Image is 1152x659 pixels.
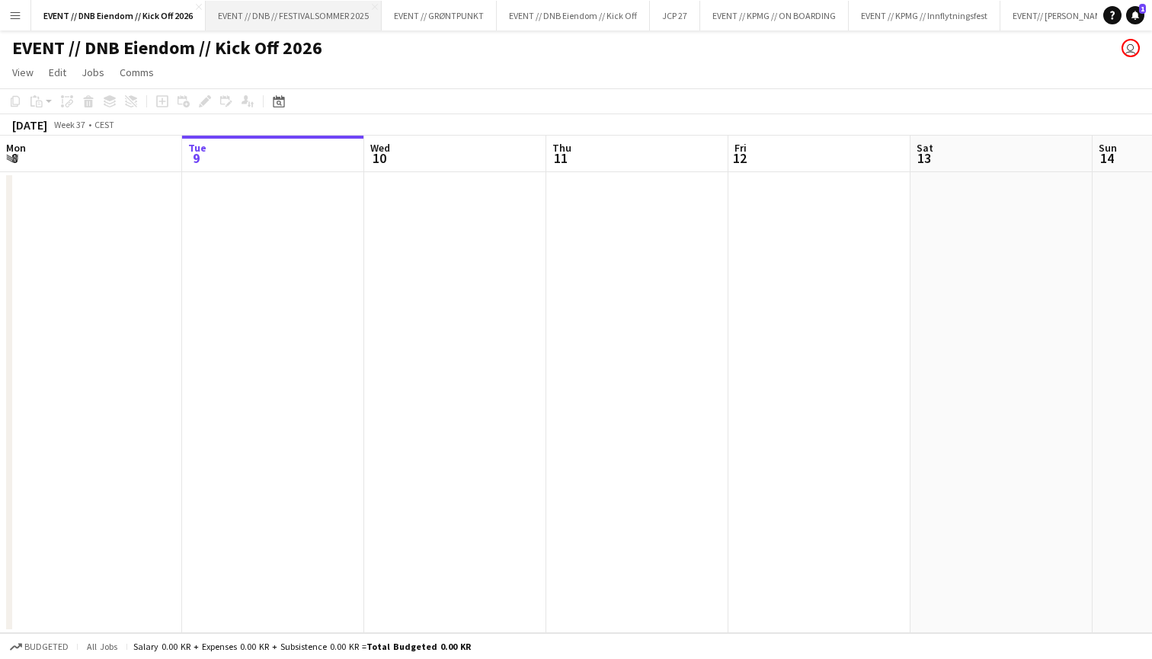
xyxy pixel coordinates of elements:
[12,66,34,79] span: View
[6,62,40,82] a: View
[12,117,47,133] div: [DATE]
[917,141,933,155] span: Sat
[368,149,390,167] span: 10
[366,641,471,652] span: Total Budgeted 0.00 KR
[550,149,571,167] span: 11
[914,149,933,167] span: 13
[188,141,206,155] span: Tue
[49,66,66,79] span: Edit
[497,1,650,30] button: EVENT // DNB Eiendom // Kick Off
[31,1,206,30] button: EVENT // DNB Eiendom // Kick Off 2026
[1122,39,1140,57] app-user-avatar: Daniel Andersen
[133,641,471,652] div: Salary 0.00 KR + Expenses 0.00 KR + Subsistence 0.00 KR =
[1099,141,1117,155] span: Sun
[4,149,26,167] span: 8
[700,1,849,30] button: EVENT // KPMG // ON BOARDING
[84,641,120,652] span: All jobs
[206,1,382,30] button: EVENT // DNB // FESTIVALSOMMER 2025
[732,149,747,167] span: 12
[43,62,72,82] a: Edit
[82,66,104,79] span: Jobs
[734,141,747,155] span: Fri
[552,141,571,155] span: Thu
[94,119,114,130] div: CEST
[1096,149,1117,167] span: 14
[120,66,154,79] span: Comms
[370,141,390,155] span: Wed
[849,1,1000,30] button: EVENT // KPMG // Innflytningsfest
[114,62,160,82] a: Comms
[186,149,206,167] span: 9
[8,638,71,655] button: Budgeted
[1126,6,1144,24] a: 1
[1139,4,1146,14] span: 1
[6,141,26,155] span: Mon
[50,119,88,130] span: Week 37
[12,37,322,59] h1: EVENT // DNB Eiendom // Kick Off 2026
[24,641,69,652] span: Budgeted
[382,1,497,30] button: EVENT // GRØNTPUNKT
[75,62,110,82] a: Jobs
[650,1,700,30] button: JCP 27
